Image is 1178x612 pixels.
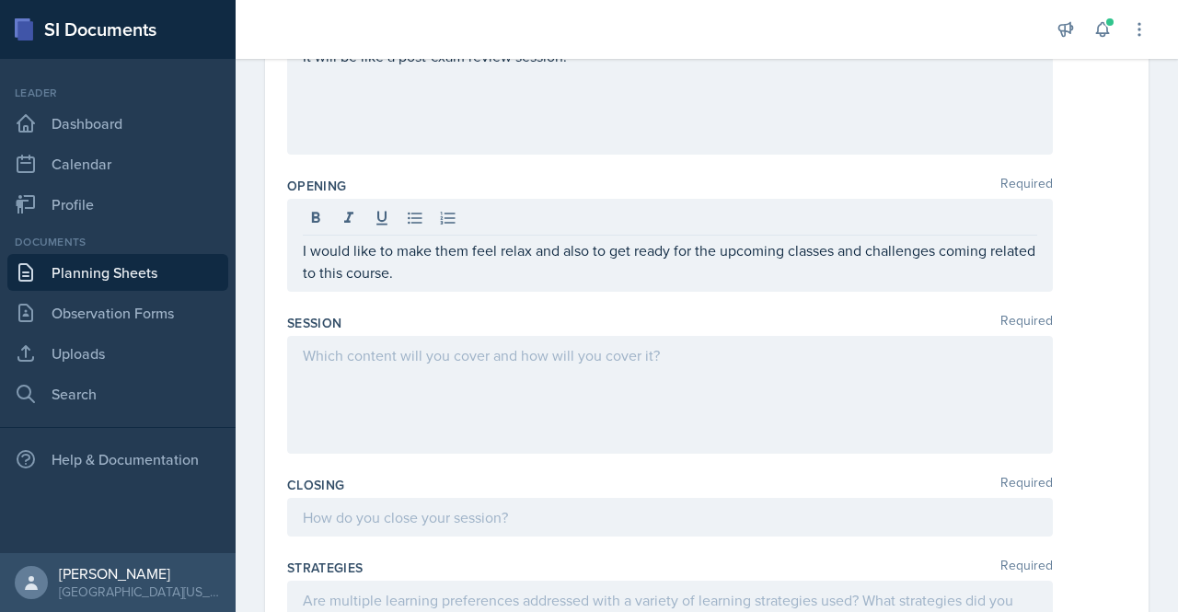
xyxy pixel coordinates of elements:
[7,145,228,182] a: Calendar
[7,105,228,142] a: Dashboard
[287,314,341,332] label: Session
[7,186,228,223] a: Profile
[1000,177,1053,195] span: Required
[287,177,346,195] label: Opening
[303,239,1037,283] p: I would like to make them feel relax and also to get ready for the upcoming classes and challenge...
[7,254,228,291] a: Planning Sheets
[287,476,344,494] label: Closing
[7,234,228,250] div: Documents
[7,294,228,331] a: Observation Forms
[59,564,221,583] div: [PERSON_NAME]
[7,441,228,478] div: Help & Documentation
[1000,314,1053,332] span: Required
[1000,476,1053,494] span: Required
[59,583,221,601] div: [GEOGRAPHIC_DATA][US_STATE]
[287,559,364,577] label: Strategies
[7,375,228,412] a: Search
[7,335,228,372] a: Uploads
[7,85,228,101] div: Leader
[1000,559,1053,577] span: Required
